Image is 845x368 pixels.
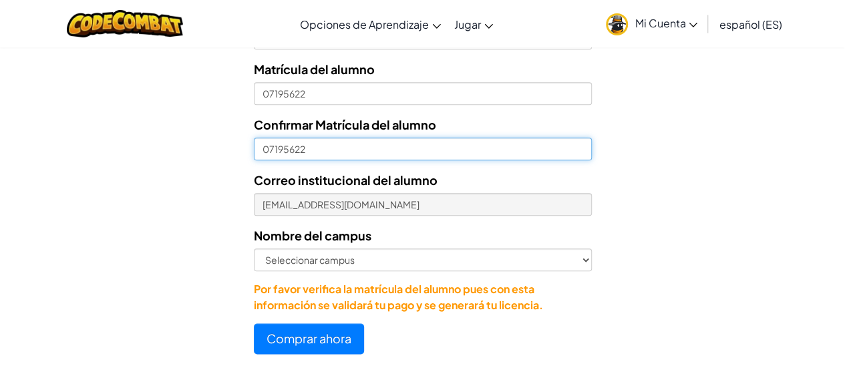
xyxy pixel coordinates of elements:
label: Matrícula del alumno [254,59,375,79]
a: español (ES) [712,6,788,42]
button: Comprar ahora [254,323,364,354]
span: Mi Cuenta [635,16,697,30]
span: Jugar [454,17,481,31]
a: Opciones de Aprendizaje [293,6,448,42]
label: Correo institucional del alumno [254,170,438,190]
p: Por favor verifica la matrícula del alumno pues con esta información se validará tu pago y se gen... [254,281,592,313]
img: avatar [606,13,628,35]
label: Confirmar Matrícula del alumno [254,115,436,134]
label: Nombre del campus [254,226,371,245]
img: CodeCombat logo [67,10,184,37]
span: Opciones de Aprendizaje [300,17,429,31]
span: español (ES) [719,17,782,31]
a: Jugar [448,6,500,42]
a: Mi Cuenta [599,3,704,45]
